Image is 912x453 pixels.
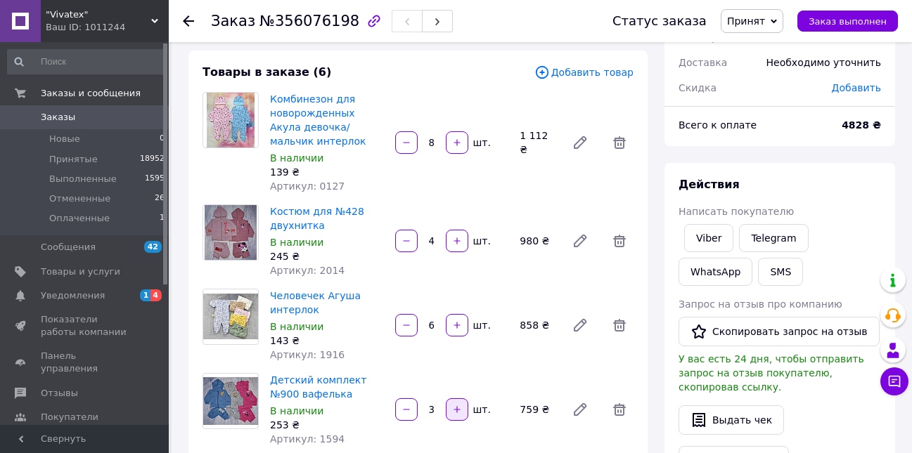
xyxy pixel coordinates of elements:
span: Артикул: 2014 [270,265,345,276]
span: Товары в заказе (6) [203,65,331,79]
div: 253 ₴ [270,418,384,432]
span: Выполненные [49,173,117,185]
span: 1 [160,212,165,225]
div: 139 ₴ [270,165,384,179]
img: Детский комплект №900 вафелька [203,377,258,425]
b: 4828 ₴ [842,119,881,131]
span: Показатели работы компании [41,313,130,339]
a: Редактировать [566,311,594,339]
button: Скопировать запрос на отзыв [679,317,880,346]
div: шт. [470,234,492,248]
span: 6 товаров [679,32,730,43]
span: Панель управления [41,350,130,375]
span: 1595 [145,173,165,185]
span: Принят [727,15,765,27]
div: шт. [470,402,492,416]
div: Ваш ID: 1011244 [46,21,169,34]
span: Заказ выполнен [809,16,887,27]
span: 42 [144,241,162,253]
span: У вас есть 24 дня, чтобы отправить запрос на отзыв покупателю, скопировав ссылку. [679,353,864,393]
a: Редактировать [566,129,594,157]
span: 26 [155,192,165,205]
span: Покупатели [41,411,98,424]
span: Добавить товар [534,65,634,80]
img: Комбинезон для новорожденных Акула девочка/мальчик интерлок [207,93,255,147]
a: Telegram [739,224,808,252]
span: 18952 [140,153,165,166]
span: Доставка [679,57,727,68]
a: Комбинезон для новорожденных Акула девочка/мальчик интерлок [270,93,366,147]
button: Выдать чек [679,405,784,435]
span: Артикул: 0127 [270,180,345,192]
button: SMS [758,258,803,286]
div: Статус заказа [612,14,707,28]
span: 4 [150,289,162,301]
span: Отзывы [41,387,78,400]
span: 0 [160,133,165,145]
a: Детский комплект №900 вафелька [270,374,366,400]
span: Удалить [605,395,634,424]
span: 1 [140,289,151,301]
div: Вернуться назад [183,14,194,28]
span: Всего к оплате [679,119,757,131]
div: 143 ₴ [270,334,384,348]
a: Человечек Агуша интерлок [270,290,361,315]
div: шт. [470,136,492,150]
div: 1 112 ₴ [514,126,560,159]
div: 858 ₴ [514,315,560,335]
span: Заказы и сообщения [41,87,141,100]
span: Скидка [679,82,717,93]
span: Артикул: 1594 [270,433,345,445]
button: Заказ выполнен [797,11,898,32]
a: Редактировать [566,395,594,424]
img: Костюм для №428 двухнитка [205,205,257,260]
div: 759 ₴ [514,400,560,419]
span: №356076198 [259,13,359,29]
span: В наличии [270,321,323,332]
span: Удалить [605,129,634,157]
span: Удалить [605,227,634,255]
span: Запрос на отзыв про компанию [679,298,842,310]
a: WhatsApp [679,258,752,286]
span: Новые [49,133,80,145]
span: Заказы [41,111,75,124]
span: В наличии [270,237,323,248]
span: Оплаченные [49,212,110,225]
a: Viber [684,224,733,252]
span: В наличии [270,405,323,416]
div: 245 ₴ [270,249,384,263]
span: Добавить [832,82,881,93]
span: Действия [679,178,740,191]
span: Написать покупателю [679,206,794,217]
span: Сообщения [41,241,96,254]
a: Костюм для №428 двухнитка [270,206,364,231]
span: Удалить [605,311,634,339]
div: шт. [470,318,492,332]
span: В наличии [270,152,323,164]
span: Уведомления [41,289,105,302]
span: Товары и услуги [41,265,120,278]
span: Принятые [49,153,98,166]
span: Артикул: 1916 [270,349,345,360]
span: "Vivatex" [46,8,151,21]
img: Человечек Агуша интерлок [203,294,258,339]
div: 980 ₴ [514,231,560,251]
span: Отмененные [49,192,110,205]
input: Поиск [7,49,166,74]
div: Необходимо уточнить [758,47,889,78]
span: Заказ [211,13,255,29]
button: Чат с покупателем [880,367,908,395]
a: Редактировать [566,227,594,255]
